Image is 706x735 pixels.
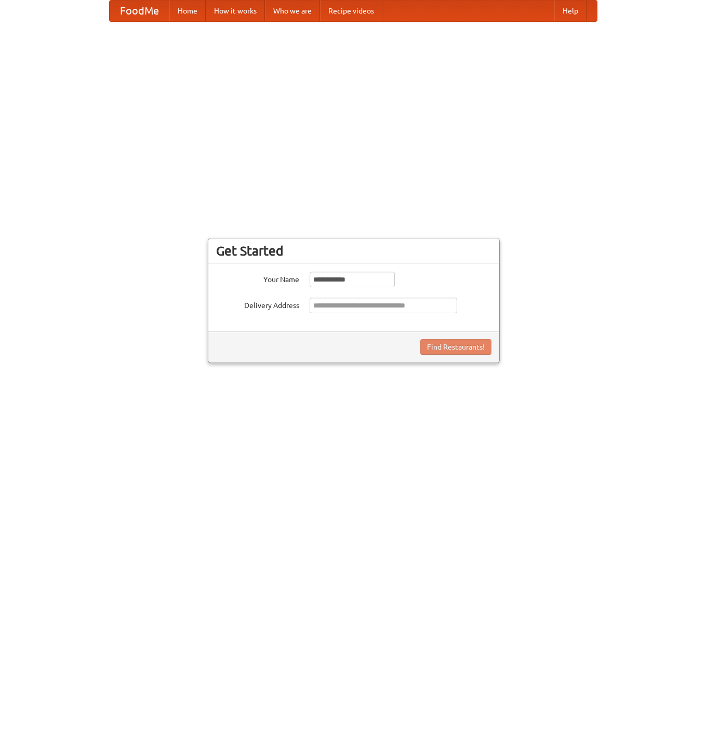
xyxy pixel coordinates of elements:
label: Delivery Address [216,298,299,311]
a: Recipe videos [320,1,382,21]
label: Your Name [216,272,299,285]
button: Find Restaurants! [420,339,491,355]
a: How it works [206,1,265,21]
h3: Get Started [216,243,491,259]
a: Help [554,1,587,21]
a: FoodMe [110,1,169,21]
a: Who we are [265,1,320,21]
a: Home [169,1,206,21]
